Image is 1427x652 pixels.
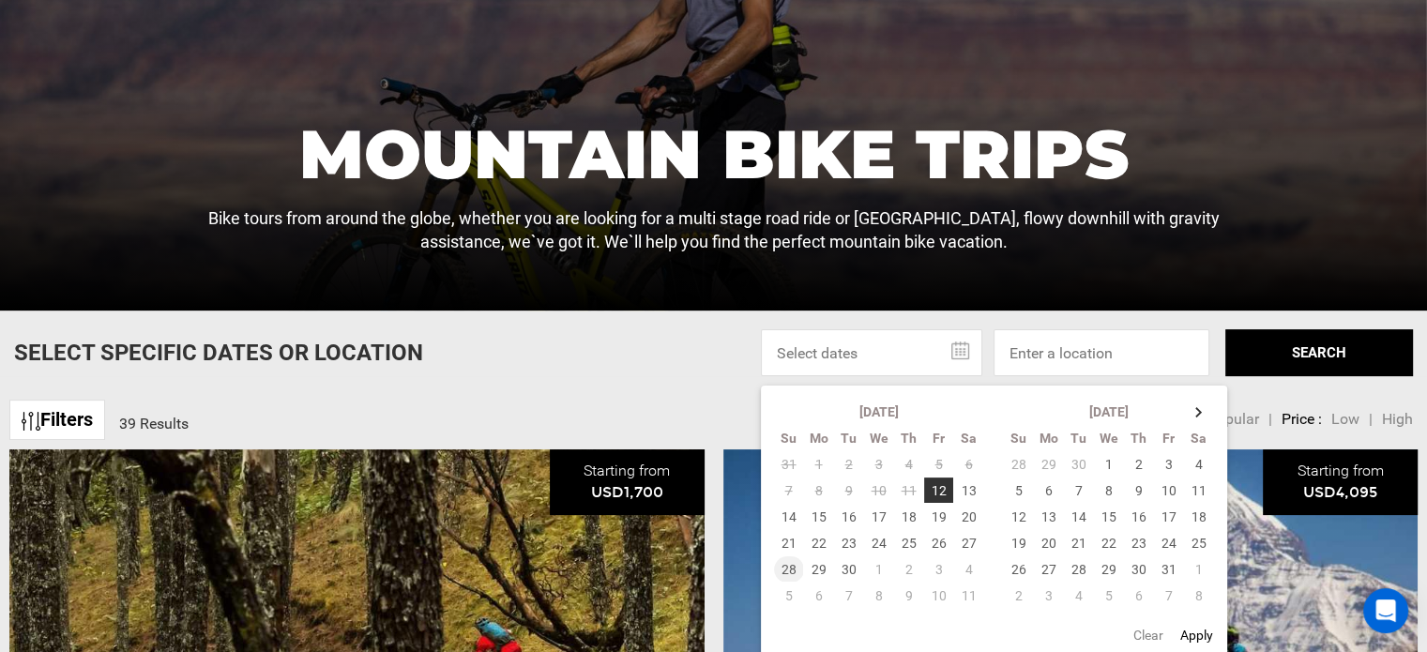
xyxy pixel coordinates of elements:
[1382,410,1413,428] span: High
[761,329,982,376] input: Select dates
[1363,588,1408,633] div: Open Intercom Messenger
[1128,618,1169,652] button: Clear
[1268,409,1272,431] li: |
[1175,618,1219,652] button: Apply
[22,412,40,431] img: btn-icon.svg
[119,415,189,432] span: 39 Results
[9,400,105,440] a: Filters
[188,120,1239,188] h1: Mountain Bike Trips
[804,399,954,425] th: [DATE]
[1034,399,1184,426] th: [DATE]
[1282,409,1322,431] li: Price :
[1207,410,1259,428] span: Popular
[14,337,423,369] p: Select Specific Dates Or Location
[1225,329,1413,376] button: SEARCH
[994,329,1209,376] input: Enter a location
[1369,409,1373,431] li: |
[1331,410,1359,428] span: Low
[188,206,1239,254] p: Bike tours from around the globe, whether you are looking for a multi stage road ride or [GEOGRAP...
